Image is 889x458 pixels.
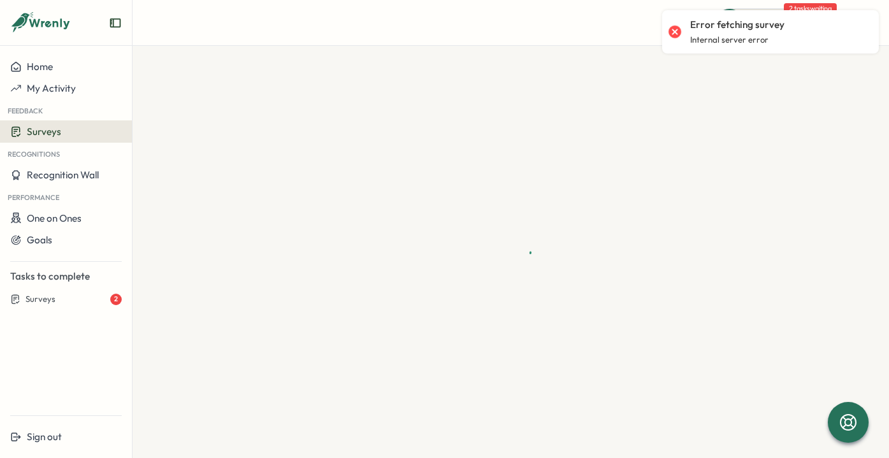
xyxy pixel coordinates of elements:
[27,125,61,138] span: Surveys
[690,34,769,46] p: Internal server error
[10,269,122,283] p: Tasks to complete
[27,431,62,443] span: Sign out
[690,18,784,32] p: Error fetching survey
[27,212,82,224] span: One on Ones
[27,234,52,246] span: Goals
[784,3,837,13] span: 2 tasks waiting
[27,61,53,73] span: Home
[109,17,122,29] button: Expand sidebar
[27,82,76,94] span: My Activity
[110,294,122,305] div: 2
[27,169,99,181] span: Recognition Wall
[715,8,842,36] button: Quick Actions
[25,294,55,305] span: Surveys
